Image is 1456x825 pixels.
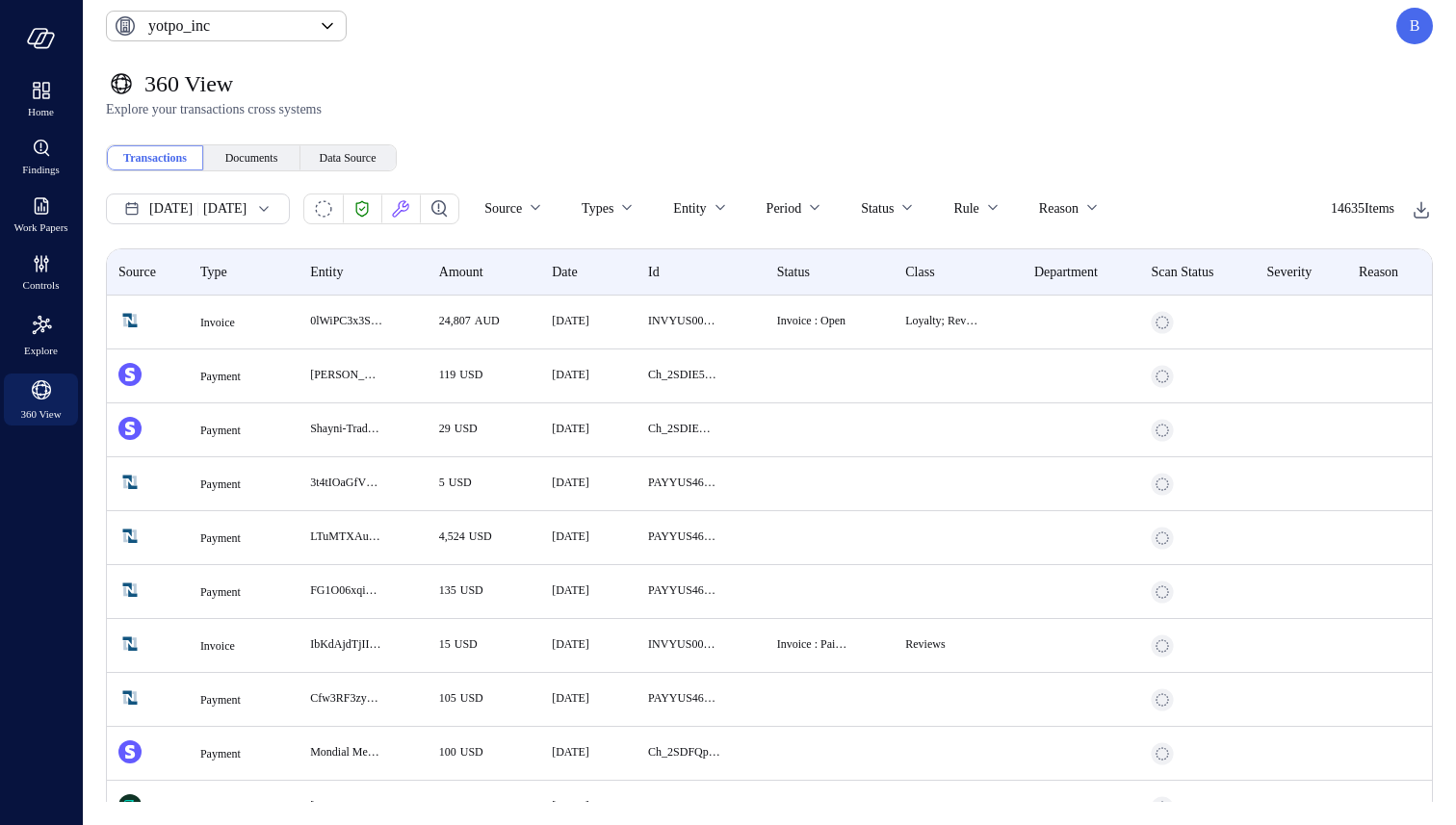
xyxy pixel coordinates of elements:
[310,742,382,761] p: Mondial Media Group LLc
[118,309,142,332] img: Netsuite
[552,580,624,600] p: [DATE]
[148,14,210,38] p: yotpo_inc
[1151,473,1174,496] div: Not Scanned
[648,796,720,815] p: P-00839605
[439,311,511,330] p: 24,807
[439,262,483,283] span: amount
[648,365,720,384] p: ch_2SDIE5Xc2l1Ks4BS0HJGqNun
[552,473,624,492] p: [DATE]
[648,527,720,546] p: PAYYUS465808
[1151,365,1174,388] div: Not Scanned
[552,311,624,330] p: [DATE]
[469,529,492,543] span: USD
[861,193,894,225] div: Status
[200,531,241,545] span: Payment
[648,419,720,438] p: ch_2SDIEWXc2l1Ks4BS1usqqBrT
[484,193,522,225] div: Source
[777,634,849,654] p: Invoice : Paid In Full
[552,634,624,654] p: [DATE]
[118,363,142,386] img: Stripe
[1331,198,1394,219] span: 14635 Items
[439,580,511,600] p: 135
[475,314,500,327] span: AUD
[905,311,977,330] p: Loyalty; Reviews; VMS
[200,693,241,707] span: Payment
[200,801,241,814] span: Payment
[200,262,227,283] span: Type
[1151,262,1213,283] span: Scan Status
[1039,193,1079,225] div: Reason
[648,742,720,761] p: ch_2SDFQpXc2l1Ks4BS1sfOAwuV
[149,198,193,219] span: [DATE]
[310,580,382,600] p: FG1O06xqiMI6JIqhX85HZ5oUOAlApGBbafk4p9LN_CC Amor Boutique
[673,193,706,225] div: Entity
[1151,527,1174,550] div: Not Scanned
[552,796,624,815] p: [DATE]
[4,250,78,296] div: Controls
[200,477,241,491] span: Payment
[648,580,720,600] p: PAYYUS465800
[4,374,78,425] div: 360 View
[1151,796,1174,819] div: Not Scanned
[310,688,382,708] p: Cfw3RF3zyCXMxv37HmJBKNvHQHKWyZXMJggtAEMl_CC Summer Soles LLC dba FarmHouse Fresh
[439,473,511,492] p: 5
[777,796,849,815] p: error
[552,742,624,761] p: [DATE]
[118,794,142,817] img: Zuora
[320,148,377,168] span: Data Source
[439,688,511,708] p: 105
[118,262,156,283] span: Source
[1410,14,1420,38] p: B
[310,473,382,492] p: 3t4tIOaGfVBGMJUSrZaKVte4ZuubHvkbOeEoSL9e_CC The Lavish Company
[225,148,278,168] span: Documents
[200,585,241,599] span: Payment
[1151,742,1174,765] div: Not Scanned
[22,160,60,179] span: Findings
[439,634,511,654] p: 15
[1151,580,1174,604] div: Not Scanned
[23,275,60,295] span: Controls
[1359,262,1398,283] span: Reason
[449,476,472,489] span: USD
[459,368,482,381] span: USD
[310,419,382,438] p: Shayni-Trade corp
[905,262,934,283] span: class
[24,341,58,360] span: Explore
[1034,262,1098,283] span: department
[552,688,624,708] p: [DATE]
[648,473,720,492] p: PAYYUS465976
[1151,311,1174,334] div: Not Scanned
[552,262,577,283] span: date
[439,527,511,546] p: 4,524
[439,419,511,438] p: 29
[455,422,478,435] span: USD
[118,579,142,602] img: Netsuite
[28,102,54,121] span: Home
[439,796,511,815] p: 49
[648,634,720,654] p: INVYUS00533612
[460,691,483,705] span: USD
[310,527,382,546] p: lTuMTXAuxErBw0tZ6lhoHbZVJacJIGCGAb7H43nM The Health & Wellness Center Inc
[439,365,511,384] p: 119
[767,193,802,225] div: Period
[310,634,382,654] p: IbKdAjdTjIIoKLZkThulMNTgpvPugoBcbZ9VluEl_SS [PERSON_NAME]
[310,311,382,330] p: 0lWiPC3x3SQMcJSFmLaIAUOEfwlSo8rP0DL02Qre Sapphire Group
[552,527,624,546] p: [DATE]
[648,262,660,283] span: id
[1151,688,1174,711] div: Not Scanned
[13,218,67,237] span: Work Papers
[200,316,235,329] span: Invoice
[582,193,613,225] div: Types
[200,747,241,761] span: Payment
[4,135,78,181] div: Findings
[118,686,142,709] img: Netsuite
[118,417,142,440] img: Stripe
[1410,196,1433,220] div: Export to CSV
[200,424,241,437] span: Payment
[460,583,483,597] span: USD
[428,197,451,220] div: Finding
[1151,634,1174,657] div: Not Scanned
[200,639,235,653] span: Invoice
[953,193,978,225] div: Rule
[118,632,142,656] img: Netsuite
